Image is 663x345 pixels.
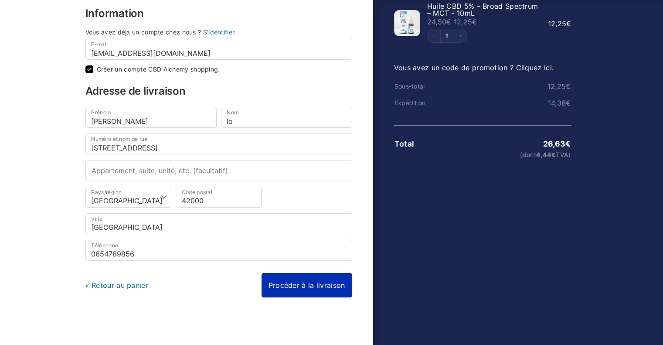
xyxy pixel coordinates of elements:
[394,63,554,72] a: Vous avez un code de promotion ? Cliquez ici.
[454,29,467,42] button: Increment
[85,86,352,96] h3: Adresse de livraison
[547,82,571,91] bdi: 12,25
[394,83,453,90] th: Sous-total
[446,17,451,26] span: €
[441,33,454,38] a: Edit
[85,28,201,36] span: Vous avez déjà un compte chez nous ?
[548,99,571,107] bdi: 14,38
[85,213,352,234] input: Ville
[176,187,262,208] input: Code postal
[565,139,571,148] span: €
[551,151,556,158] span: €
[427,2,538,17] span: Huile CBD 5% – Broad Spectrum – MCT - 10mL
[85,133,352,154] input: Numéro et nom de rue
[427,17,452,26] bdi: 24,50
[566,99,571,107] span: €
[566,82,571,91] span: €
[85,107,217,128] input: Prénom
[221,107,352,128] input: Nom
[566,19,571,28] span: €
[262,273,352,297] a: Procéder à la livraison
[543,139,571,148] bdi: 26,63
[203,28,236,36] a: S’identifier.
[454,17,477,26] bdi: 12,25
[85,8,352,19] h3: Information
[428,29,441,42] button: Decrement
[85,39,352,60] input: E-mail
[85,281,148,290] a: « Retour au panier
[536,151,556,158] span: 4,44
[453,152,571,158] small: (dont TVA)
[85,240,352,261] input: Téléphone
[97,66,220,72] label: Créer un compte CBD Alchemy shopping.
[85,160,352,181] input: Appartement, suite, unité, etc. (facultatif)
[394,140,453,148] th: Total
[394,99,453,106] th: Expédition
[548,19,571,28] bdi: 12,25
[472,17,477,26] span: €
